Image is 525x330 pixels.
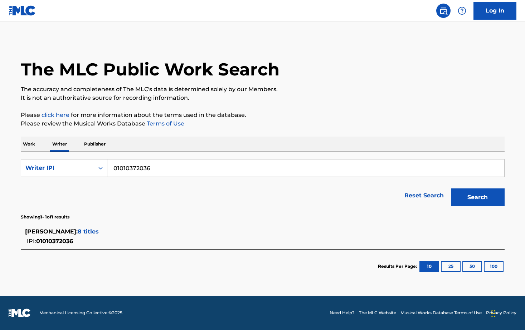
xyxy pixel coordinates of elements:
p: Work [21,137,37,152]
a: Log In [473,2,516,20]
p: Writer [50,137,69,152]
p: Please review the Musical Works Database [21,119,505,128]
button: 25 [441,261,461,272]
img: MLC Logo [9,5,36,16]
a: The MLC Website [359,310,396,316]
p: Please for more information about the terms used in the database. [21,111,505,119]
a: Terms of Use [145,120,184,127]
a: Need Help? [330,310,355,316]
iframe: Chat Widget [489,296,525,330]
img: help [458,6,466,15]
a: Musical Works Database Terms of Use [400,310,482,316]
a: Reset Search [401,188,447,203]
button: Search [451,188,505,206]
div: Help [455,4,469,18]
p: It is not an authoritative source for recording information. [21,94,505,102]
a: Privacy Policy [486,310,516,316]
div: Drag [491,303,496,324]
button: 50 [462,261,482,272]
p: Showing 1 - 1 of 1 results [21,214,69,220]
p: Results Per Page: [378,263,419,270]
span: [PERSON_NAME] : [25,228,78,235]
h1: The MLC Public Work Search [21,59,279,80]
button: 10 [419,261,439,272]
p: Publisher [82,137,108,152]
span: 01010372036 [36,238,73,245]
img: logo [9,309,31,317]
img: search [439,6,448,15]
a: Public Search [436,4,451,18]
span: Mechanical Licensing Collective © 2025 [39,310,122,316]
div: Writer IPI [25,164,90,172]
span: IPI: [27,238,36,245]
form: Search Form [21,159,505,210]
a: click here [42,112,69,118]
button: 100 [484,261,504,272]
span: 8 titles [78,228,99,235]
p: The accuracy and completeness of The MLC's data is determined solely by our Members. [21,85,505,94]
